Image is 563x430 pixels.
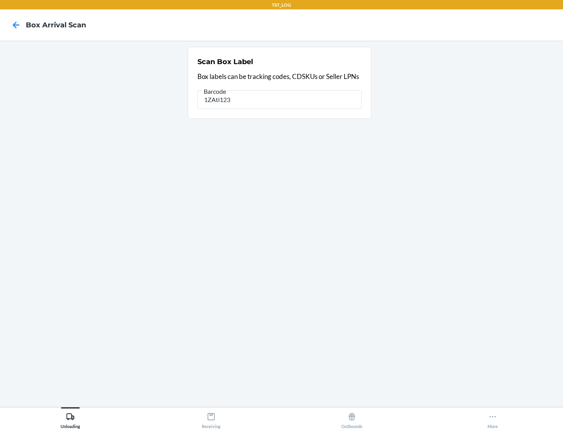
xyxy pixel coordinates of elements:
[272,2,291,9] p: TST_LOG
[341,409,362,429] div: Outbounds
[61,409,80,429] div: Unloading
[488,409,498,429] div: More
[197,72,362,82] p: Box labels can be tracking codes, CDSKUs or Seller LPNs
[197,57,253,67] h2: Scan Box Label
[281,407,422,429] button: Outbounds
[203,88,227,95] span: Barcode
[26,20,86,30] h4: Box Arrival Scan
[141,407,281,429] button: Receiving
[422,407,563,429] button: More
[197,90,362,109] input: Barcode
[202,409,221,429] div: Receiving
